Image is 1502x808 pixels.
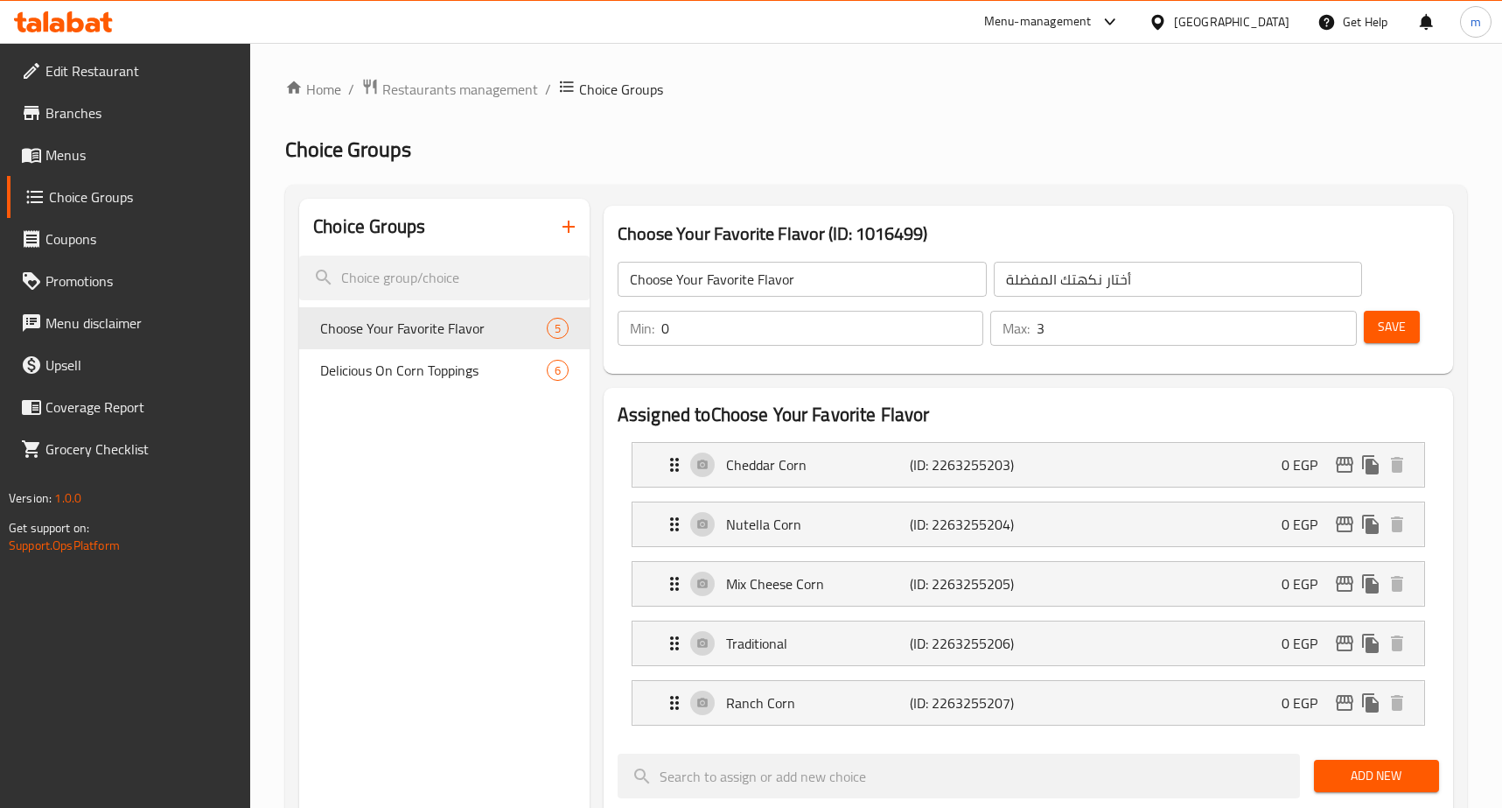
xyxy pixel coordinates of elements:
[1471,12,1481,32] span: m
[579,79,663,100] span: Choice Groups
[1331,630,1358,657] button: edit
[618,614,1439,673] li: Expand
[7,134,251,176] a: Menus
[1378,316,1406,338] span: Save
[285,130,411,169] span: Choice Groups
[7,50,251,92] a: Edit Restaurant
[7,218,251,260] a: Coupons
[726,573,910,594] p: Mix Cheese Corn
[1358,452,1384,478] button: duplicate
[632,502,1424,546] div: Expand
[1331,690,1358,716] button: edit
[726,514,910,535] p: Nutella Corn
[45,355,237,376] span: Upsell
[1314,760,1439,792] button: Add New
[726,692,910,713] p: Ranch Corn
[299,307,590,349] div: Choose Your Favorite Flavor5
[910,514,1032,535] p: (ID: 2263255204)
[7,428,251,470] a: Grocery Checklist
[618,754,1300,798] input: search
[726,633,910,654] p: Traditional
[7,344,251,386] a: Upsell
[545,79,551,100] li: /
[632,443,1424,487] div: Expand
[1282,454,1331,475] p: 0 EGP
[984,11,1092,32] div: Menu-management
[1384,571,1410,597] button: delete
[1174,12,1289,32] div: [GEOGRAPHIC_DATA]
[1328,765,1425,787] span: Add New
[548,320,568,337] span: 5
[7,260,251,302] a: Promotions
[45,271,237,292] span: Promotions
[45,439,237,460] span: Grocery Checklist
[1364,311,1420,343] button: Save
[547,360,569,381] div: Choices
[910,692,1032,713] p: (ID: 2263255207)
[618,402,1439,428] h2: Assigned to Choose Your Favorite Flavor
[630,318,654,339] p: Min:
[618,495,1439,554] li: Expand
[54,487,81,509] span: 1.0.0
[299,256,590,300] input: search
[1384,452,1410,478] button: delete
[1331,511,1358,537] button: edit
[45,313,237,334] span: Menu disclaimer
[285,79,341,100] a: Home
[9,534,120,557] a: Support.OpsPlatform
[632,681,1424,725] div: Expand
[45,102,237,123] span: Branches
[1282,633,1331,654] p: 0 EGP
[9,487,52,509] span: Version:
[9,516,89,539] span: Get support on:
[361,78,538,101] a: Restaurants management
[320,360,547,381] span: Delicious On Corn Toppings
[618,554,1439,614] li: Expand
[382,79,538,100] span: Restaurants management
[632,622,1424,665] div: Expand
[7,386,251,428] a: Coverage Report
[1282,573,1331,594] p: 0 EGP
[1282,514,1331,535] p: 0 EGP
[49,186,237,207] span: Choice Groups
[1358,511,1384,537] button: duplicate
[320,318,547,339] span: Choose Your Favorite Flavor
[547,318,569,339] div: Choices
[726,454,910,475] p: Cheddar Corn
[910,633,1032,654] p: (ID: 2263255206)
[1331,452,1358,478] button: edit
[1002,318,1030,339] p: Max:
[1358,571,1384,597] button: duplicate
[1384,511,1410,537] button: delete
[1384,690,1410,716] button: delete
[1358,630,1384,657] button: duplicate
[313,214,425,240] h2: Choice Groups
[548,362,568,379] span: 6
[45,228,237,249] span: Coupons
[7,92,251,134] a: Branches
[299,349,590,391] div: Delicious On Corn Toppings6
[7,302,251,344] a: Menu disclaimer
[910,573,1032,594] p: (ID: 2263255205)
[618,435,1439,495] li: Expand
[632,562,1424,606] div: Expand
[910,454,1032,475] p: (ID: 2263255203)
[348,79,354,100] li: /
[285,78,1467,101] nav: breadcrumb
[1358,690,1384,716] button: duplicate
[45,144,237,165] span: Menus
[1331,571,1358,597] button: edit
[45,397,237,418] span: Coverage Report
[7,176,251,218] a: Choice Groups
[45,60,237,81] span: Edit Restaurant
[1282,692,1331,713] p: 0 EGP
[618,220,1439,248] h3: Choose Your Favorite Flavor (ID: 1016499)
[1384,630,1410,657] button: delete
[618,673,1439,733] li: Expand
